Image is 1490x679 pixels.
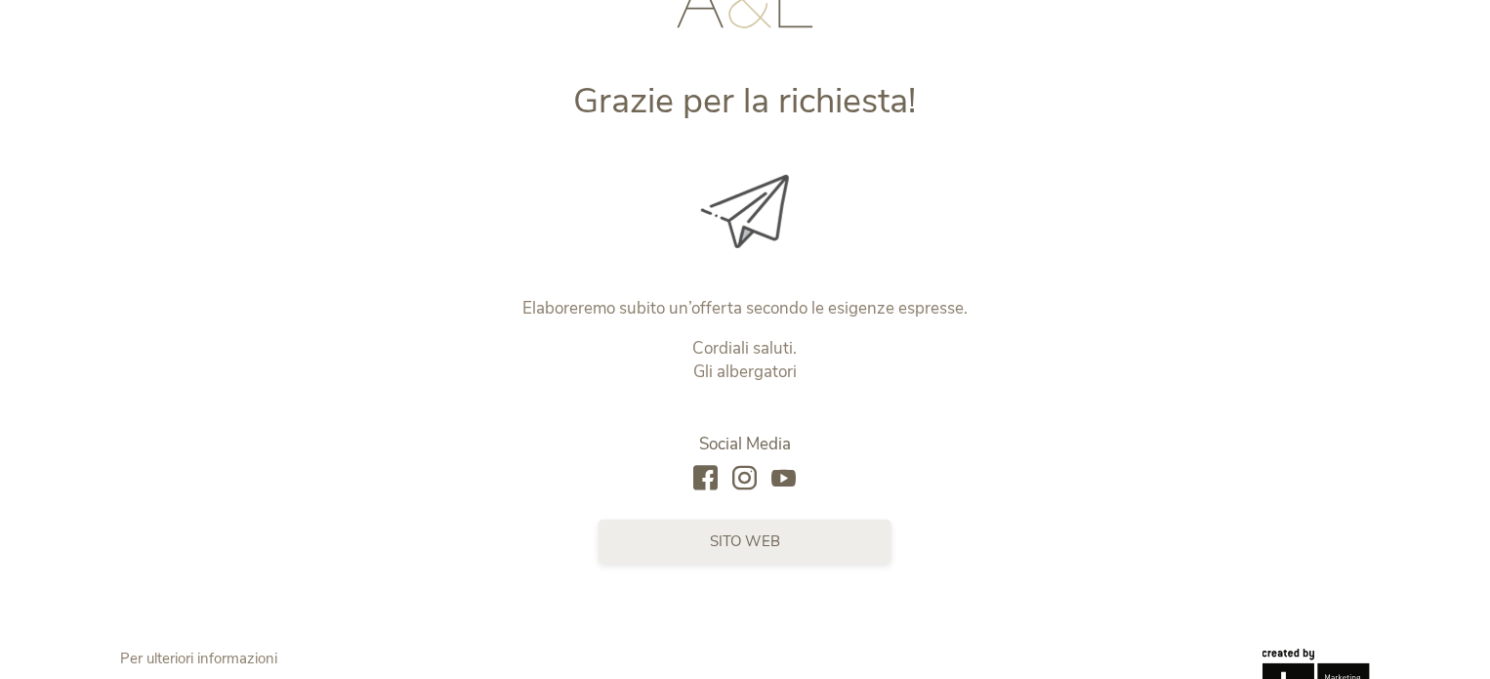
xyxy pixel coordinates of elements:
[733,466,758,492] a: instagram
[120,649,277,668] span: Per ulteriori informazioni
[599,520,891,564] a: sito web
[701,175,789,248] img: Grazie per la richiesta!
[338,337,1153,384] p: Cordiali saluti. Gli albergatori
[338,297,1153,320] p: Elaboreremo subito un’offerta secondo le esigenze espresse.
[694,466,719,492] a: facebook
[710,531,780,552] span: sito web
[772,466,797,492] a: youtube
[699,433,791,455] span: Social Media
[574,77,917,125] span: Grazie per la richiesta!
